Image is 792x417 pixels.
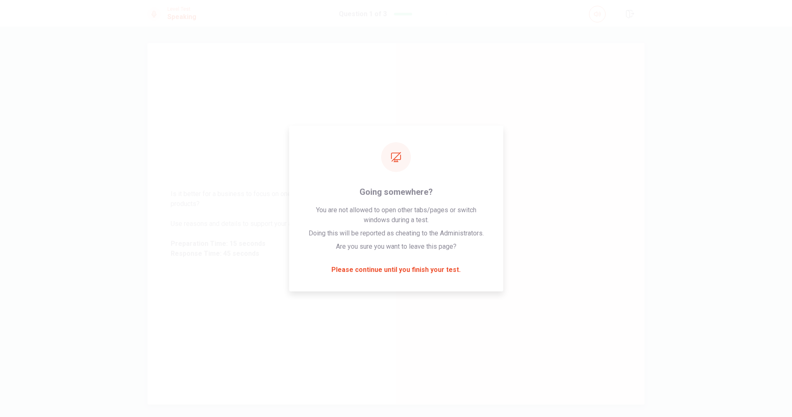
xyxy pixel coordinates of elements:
[171,239,373,249] span: Preparation Time: 15 seconds
[171,249,373,259] span: Response Time: 45 seconds
[339,9,387,19] h1: Question 1 of 3
[171,189,373,209] span: Is it better for a business to focus on one product or offer a variety of products?
[171,219,373,229] span: Use reasons and details to support your answer.
[167,6,196,12] span: Level Test
[167,12,196,22] h1: Speaking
